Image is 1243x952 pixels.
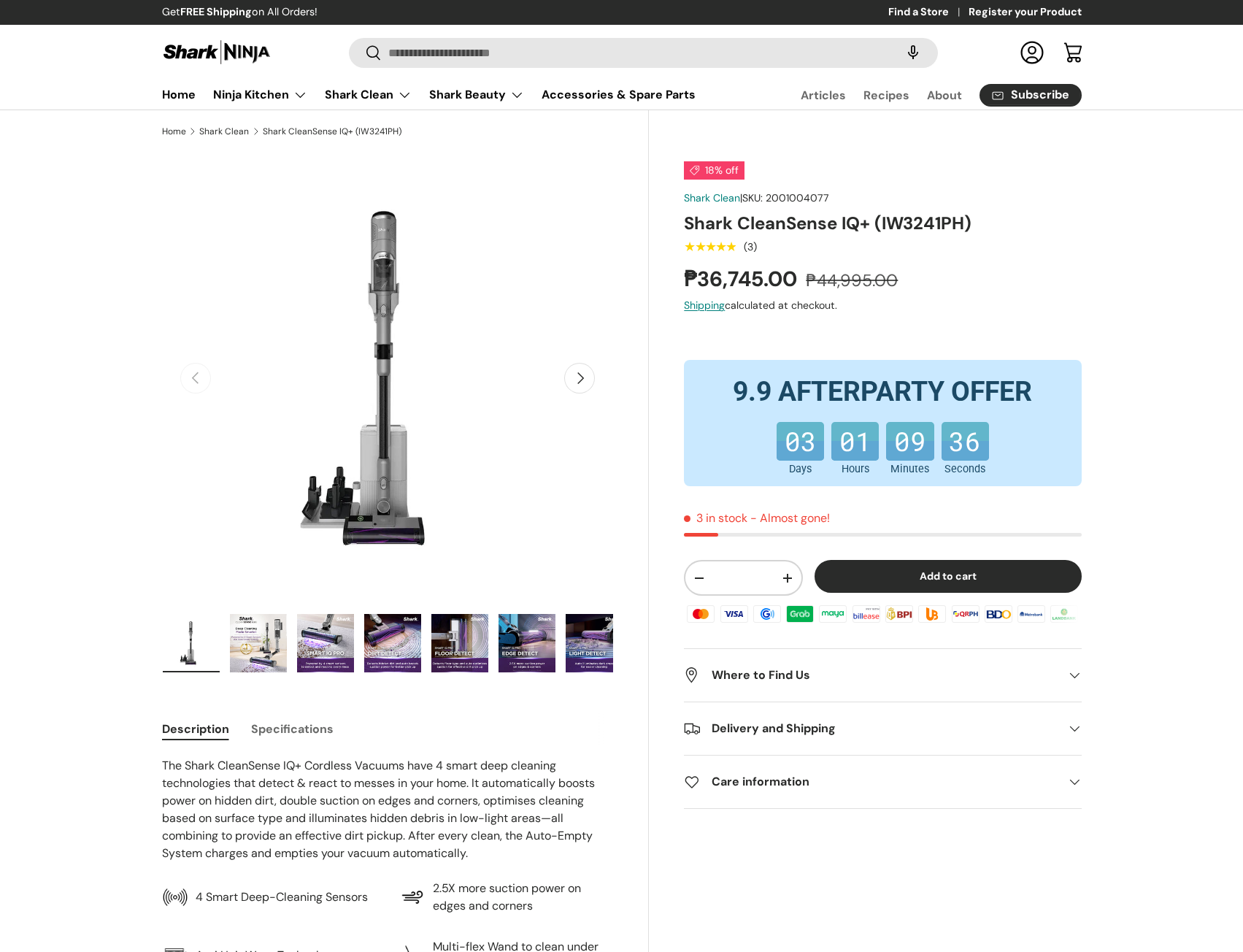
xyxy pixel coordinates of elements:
nav: Secondary [766,80,1082,110]
div: 5.0 out of 5.0 stars [684,240,736,253]
summary: Shark Beauty [420,80,533,110]
img: master [685,603,717,625]
a: Ninja Kitchen [213,80,307,110]
img: ubp [916,603,948,625]
button: Add to cart [815,560,1082,593]
span: 18% off [684,161,744,180]
a: Shipping [684,299,725,312]
img: gcash [751,603,783,625]
img: shark-cleansense-auto-empty-dock-iw3241ae-full-view-sharkninja-philippines [163,614,220,672]
p: Get on All Orders! [162,4,318,20]
strong: ₱36,745.00 [684,265,801,293]
a: Shark Clean [325,80,412,110]
a: Subscribe [980,84,1082,107]
img: shark-cleansenseiq+-4-smart-iq-pro-infographic-sharkninja-philippines [297,614,354,672]
b: 36 [942,422,989,442]
b: 03 [777,422,824,442]
img: maya [817,603,849,625]
s: ₱44,995.00 [806,269,898,291]
a: About [927,81,962,110]
a: Find a Store [888,4,969,20]
span: 2001004077 [766,191,829,204]
img: grabpay [784,603,816,625]
summary: Shark Clean [316,80,420,110]
a: Accessories & Spare Parts [542,80,696,109]
b: 09 [886,422,934,442]
speech-search-button: Search by voice [890,37,936,69]
img: bpi [883,603,915,625]
span: 3 in stock [684,510,747,526]
p: 2.5X more suction power on edges and corners [433,880,613,915]
img: qrph [949,603,981,625]
a: Articles [801,81,846,110]
strong: FREE Shipping [180,5,252,18]
div: calculated at checkout. [684,298,1081,313]
media-gallery: Gallery Viewer [162,153,614,677]
nav: Primary [162,80,696,110]
img: shark-cleansenseiq+-4-smart-sensors-introductory-infographic-sharkninja-philippines [230,614,287,672]
a: Shark Clean [199,127,249,136]
a: Home [162,127,186,136]
img: visa [717,603,750,625]
span: Subscribe [1011,89,1069,101]
summary: Delivery and Shipping [684,702,1081,755]
img: shark-cleansenseiq+-4-smart-iq-pro-floor-detect-infographic-sharkninja-philippines [431,614,488,672]
span: SKU: [742,191,763,204]
a: Register your Product [969,4,1082,20]
p: - Almost gone! [750,510,830,526]
h2: Where to Find Us [684,667,1058,684]
p: The Shark CleanSense IQ+ Cordless Vacuums have 4 smart deep cleaning technologies that detect & r... [162,757,614,862]
button: Description [162,713,229,745]
summary: Where to Find Us [684,649,1081,702]
img: billease [850,603,882,625]
a: Shark Beauty [429,80,524,110]
h1: Shark CleanSense IQ+ (IW3241PH) [684,212,1081,234]
h2: Care information [684,773,1058,791]
img: shark-cleansenseiq+-4-smart-iq-pro-light-detect-infographic-sharkninja-philippines [566,614,623,672]
button: Specifications [251,713,334,745]
summary: Care information [684,756,1081,808]
p: 4 Smart Deep-Cleaning Sensors [196,888,368,906]
h2: Delivery and Shipping [684,720,1058,737]
img: shark-cleansenseiq+-4-smart-iq-pro-floor-edge-infographic-sharkninja-philippines [499,614,555,672]
span: | [740,191,829,204]
summary: Ninja Kitchen [204,80,316,110]
nav: Breadcrumbs [162,125,650,138]
b: 01 [831,422,879,442]
span: ★★★★★ [684,239,736,254]
a: Shark Clean [684,191,740,204]
img: shark-cleansenseiq+-4-smart-iq-pro-dirt-detect-infographic-sharkninja-philippines [364,614,421,672]
img: bdo [982,603,1015,625]
a: Home [162,80,196,109]
img: landbank [1048,603,1080,625]
a: Recipes [863,81,909,110]
img: Shark Ninja Philippines [162,38,272,66]
img: metrobank [1015,603,1047,625]
a: Shark CleanSense IQ+ (IW3241PH) [263,127,401,136]
div: (3) [744,242,757,253]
